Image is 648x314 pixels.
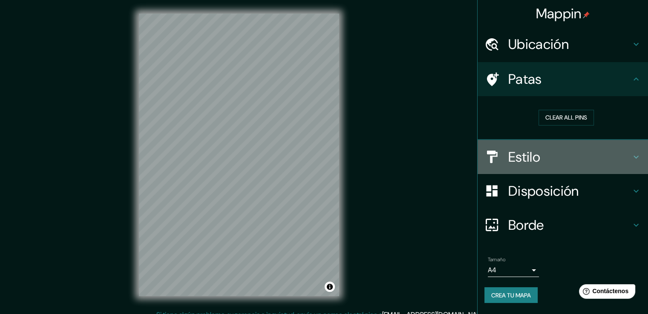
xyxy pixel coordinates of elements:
[488,265,496,274] font: A4
[572,281,639,305] iframe: Lanzador de widgets de ayuda
[484,287,538,303] button: Crea tu mapa
[325,282,335,292] button: Activar o desactivar atribución
[488,256,505,263] font: Tamaño
[478,208,648,242] div: Borde
[139,14,339,296] canvas: Mapa
[508,70,542,88] font: Patas
[478,27,648,61] div: Ubicación
[488,263,539,277] div: A4
[491,291,531,299] font: Crea tu mapa
[478,140,648,174] div: Estilo
[508,182,579,200] font: Disposición
[539,110,594,126] button: Clear all pins
[478,174,648,208] div: Disposición
[536,5,582,23] font: Mappin
[508,148,540,166] font: Estilo
[478,62,648,96] div: Patas
[583,11,590,18] img: pin-icon.png
[508,216,544,234] font: Borde
[508,35,569,53] font: Ubicación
